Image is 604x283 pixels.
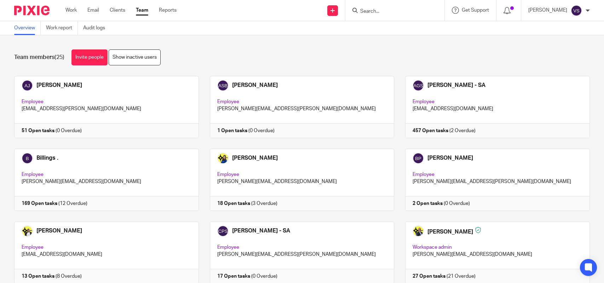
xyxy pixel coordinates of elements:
p: [PERSON_NAME] [528,7,567,14]
a: Clients [110,7,125,14]
a: Invite people [71,49,108,65]
input: Search [359,8,423,15]
img: Pixie [14,6,50,15]
a: Work [65,7,77,14]
a: Overview [14,21,41,35]
a: Team [136,7,148,14]
a: Show inactive users [109,49,161,65]
a: Work report [46,21,78,35]
span: Get Support [462,8,489,13]
img: svg%3E [571,5,582,16]
h1: Team members [14,54,64,61]
a: Reports [159,7,177,14]
a: Email [87,7,99,14]
a: Audit logs [83,21,110,35]
span: (25) [54,54,64,60]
